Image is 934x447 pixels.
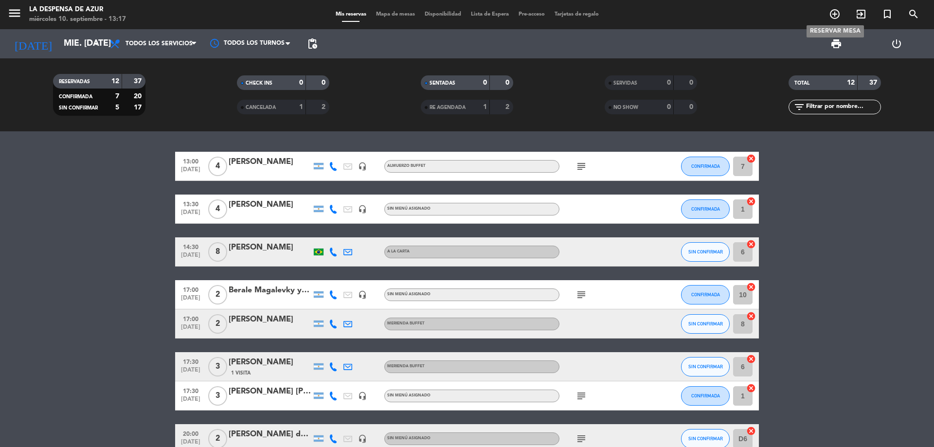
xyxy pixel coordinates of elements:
input: Filtrar por nombre... [805,102,880,112]
strong: 0 [667,104,671,110]
strong: 5 [115,104,119,111]
span: 2 [208,285,227,304]
div: [PERSON_NAME] [229,198,311,211]
span: 20:00 [179,428,203,439]
span: Almuerzo buffet [387,164,426,168]
i: headset_mic [358,434,367,443]
span: CONFIRMADA [59,94,92,99]
span: Sin menú asignado [387,207,431,211]
span: [DATE] [179,396,203,407]
i: cancel [746,282,756,292]
strong: 20 [134,93,144,100]
div: RESERVAR MESA [807,25,864,37]
span: 1 Visita [231,369,251,377]
span: SERVIDAS [613,81,637,86]
span: Todos los servicios [126,40,193,47]
strong: 2 [322,104,327,110]
button: SIN CONFIRMAR [681,314,730,334]
strong: 0 [505,79,511,86]
button: CONFIRMADA [681,285,730,304]
strong: 37 [869,79,879,86]
span: TOTAL [794,81,809,86]
i: turned_in_not [881,8,893,20]
i: [DATE] [7,33,59,54]
div: miércoles 10. septiembre - 13:17 [29,15,126,24]
i: subject [575,433,587,445]
button: SIN CONFIRMAR [681,242,730,262]
span: 3 [208,357,227,376]
i: cancel [746,311,756,321]
i: arrow_drop_down [90,38,102,50]
div: [PERSON_NAME] de Saa [229,428,311,441]
strong: 0 [667,79,671,86]
span: [DATE] [179,166,203,178]
span: Lista de Espera [466,12,514,17]
div: [PERSON_NAME] [229,156,311,168]
div: [PERSON_NAME] [229,313,311,326]
strong: 1 [483,104,487,110]
span: 4 [208,199,227,219]
div: La Despensa de Azur [29,5,126,15]
strong: 12 [111,78,119,85]
strong: 0 [322,79,327,86]
strong: 17 [134,104,144,111]
span: SIN CONFIRMAR [688,364,723,369]
span: Mapa de mesas [371,12,420,17]
div: LOG OUT [866,29,927,58]
span: SIN CONFIRMAR [688,321,723,326]
i: filter_list [793,101,805,113]
span: SENTADAS [430,81,455,86]
i: headset_mic [358,205,367,214]
span: 17:30 [179,356,203,367]
strong: 2 [505,104,511,110]
span: 14:30 [179,241,203,252]
span: Pre-acceso [514,12,550,17]
i: headset_mic [358,290,367,299]
span: SIN CONFIRMAR [688,249,723,254]
i: power_settings_new [891,38,902,50]
span: A LA CARTA [387,250,410,253]
span: CONFIRMADA [691,206,720,212]
strong: 0 [689,104,695,110]
i: exit_to_app [855,8,867,20]
span: 13:00 [179,155,203,166]
strong: 0 [689,79,695,86]
button: CONFIRMADA [681,199,730,219]
div: Berale Magalevky y [PERSON_NAME] [229,284,311,297]
span: [DATE] [179,209,203,220]
i: cancel [746,426,756,436]
span: Sin menú asignado [387,292,431,296]
span: [DATE] [179,295,203,306]
div: [PERSON_NAME] [229,241,311,254]
i: add_circle_outline [829,8,841,20]
i: subject [575,161,587,172]
span: SIN CONFIRMAR [59,106,98,110]
span: 3 [208,386,227,406]
span: 17:00 [179,313,203,324]
i: cancel [746,154,756,163]
i: search [908,8,919,20]
i: subject [575,390,587,402]
strong: 1 [299,104,303,110]
span: Tarjetas de regalo [550,12,604,17]
span: 8 [208,242,227,262]
span: Mis reservas [331,12,371,17]
span: Disponibilidad [420,12,466,17]
strong: 7 [115,93,119,100]
span: CONFIRMADA [691,393,720,398]
i: headset_mic [358,162,367,171]
span: 4 [208,157,227,176]
strong: 37 [134,78,144,85]
button: menu [7,6,22,24]
i: cancel [746,354,756,364]
span: 2 [208,314,227,334]
span: [DATE] [179,324,203,335]
span: print [830,38,842,50]
span: SIN CONFIRMAR [688,436,723,441]
span: [DATE] [179,367,203,378]
span: Sin menú asignado [387,393,431,397]
strong: 0 [483,79,487,86]
span: 17:00 [179,284,203,295]
span: 17:30 [179,385,203,396]
button: CONFIRMADA [681,157,730,176]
